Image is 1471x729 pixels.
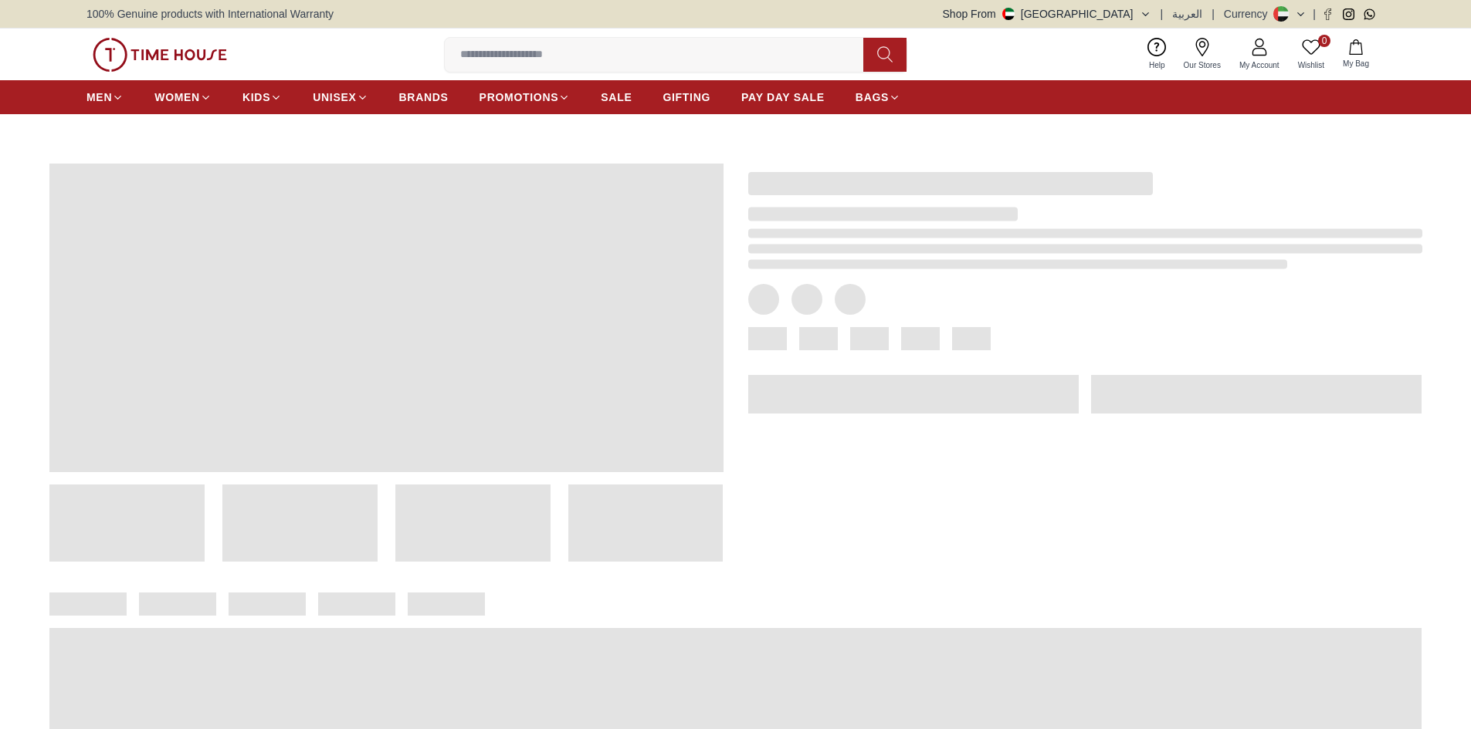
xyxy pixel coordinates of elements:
span: | [1212,6,1215,22]
a: Instagram [1343,8,1354,20]
img: United Arab Emirates [1002,8,1015,20]
span: UNISEX [313,89,356,105]
a: MEN [86,83,124,111]
a: PROMOTIONS [480,83,571,111]
a: Whatsapp [1364,8,1375,20]
span: WOMEN [154,89,200,105]
span: PROMOTIONS [480,89,559,105]
span: KIDS [242,89,270,105]
span: SALE [601,89,632,105]
span: My Account [1233,59,1286,71]
a: Our Stores [1174,35,1230,74]
span: | [1313,6,1316,22]
a: PAY DAY SALE [741,83,825,111]
a: UNISEX [313,83,368,111]
a: BRANDS [399,83,449,111]
a: 0Wishlist [1289,35,1334,74]
span: Help [1143,59,1171,71]
button: Shop From[GEOGRAPHIC_DATA] [943,6,1151,22]
span: Wishlist [1292,59,1330,71]
a: GIFTING [663,83,710,111]
div: Currency [1224,6,1274,22]
span: BAGS [856,89,889,105]
span: My Bag [1337,58,1375,69]
a: Help [1140,35,1174,74]
a: BAGS [856,83,900,111]
img: ... [93,38,227,72]
button: العربية [1172,6,1202,22]
span: BRANDS [399,89,449,105]
span: 100% Genuine products with International Warranty [86,6,334,22]
span: Our Stores [1178,59,1227,71]
span: GIFTING [663,89,710,105]
a: SALE [601,83,632,111]
span: | [1161,6,1164,22]
span: PAY DAY SALE [741,89,825,105]
a: WOMEN [154,83,212,111]
a: Facebook [1322,8,1334,20]
span: MEN [86,89,112,105]
span: 0 [1318,35,1330,47]
a: KIDS [242,83,282,111]
button: My Bag [1334,36,1378,73]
